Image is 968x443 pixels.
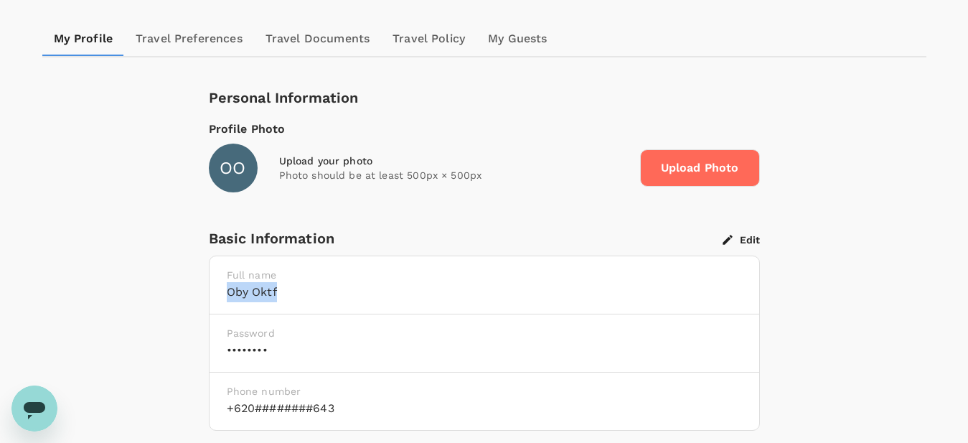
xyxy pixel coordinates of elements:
[723,233,760,246] button: Edit
[209,121,760,138] div: Profile Photo
[640,149,760,187] span: Upload Photo
[381,22,476,56] a: Travel Policy
[227,268,742,282] p: Full name
[279,168,629,182] p: Photo should be at least 500px × 500px
[209,227,723,250] div: Basic Information
[279,154,629,168] div: Upload your photo
[209,86,760,109] div: Personal Information
[124,22,254,56] a: Travel Preferences
[11,386,57,432] iframe: Button to launch messaging window
[254,22,381,56] a: Travel Documents
[227,384,742,398] p: Phone number
[476,22,558,56] a: My Guests
[227,282,742,302] h6: Oby Oktf
[227,398,742,419] h6: +620########643
[227,326,742,340] p: Password
[209,144,258,192] div: OO
[227,340,742,360] h6: ••••••••
[42,22,125,56] a: My Profile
